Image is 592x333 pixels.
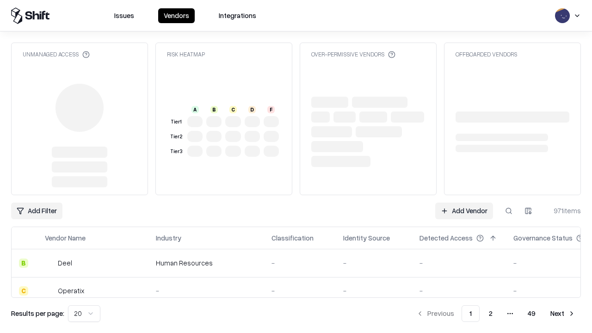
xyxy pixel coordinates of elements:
div: Operatix [58,286,84,296]
div: Governance Status [513,233,573,243]
button: Integrations [213,8,262,23]
div: - [419,286,499,296]
div: Human Resources [156,258,257,268]
div: A [191,106,199,113]
div: Tier 2 [169,133,184,141]
button: Issues [109,8,140,23]
div: - [419,258,499,268]
div: Over-Permissive Vendors [311,50,395,58]
div: - [343,258,405,268]
div: Deel [58,258,72,268]
img: Operatix [45,286,54,296]
div: - [271,286,328,296]
div: - [156,286,257,296]
div: Tier 1 [169,118,184,126]
div: F [267,106,275,113]
div: Risk Heatmap [167,50,205,58]
img: Deel [45,259,54,268]
div: Unmanaged Access [23,50,90,58]
div: Vendor Name [45,233,86,243]
button: 49 [520,305,543,322]
div: D [248,106,256,113]
div: 971 items [544,206,581,216]
div: - [271,258,328,268]
div: B [19,259,28,268]
button: Next [545,305,581,322]
div: Tier 3 [169,148,184,155]
p: Results per page: [11,308,64,318]
nav: pagination [411,305,581,322]
button: Vendors [158,8,195,23]
div: Detected Access [419,233,473,243]
div: Industry [156,233,181,243]
div: B [210,106,218,113]
button: Add Filter [11,203,62,219]
a: Add Vendor [435,203,493,219]
div: - [343,286,405,296]
div: C [229,106,237,113]
button: 2 [481,305,500,322]
div: Offboarded Vendors [456,50,517,58]
button: 1 [462,305,480,322]
div: Classification [271,233,314,243]
div: C [19,286,28,296]
div: Identity Source [343,233,390,243]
